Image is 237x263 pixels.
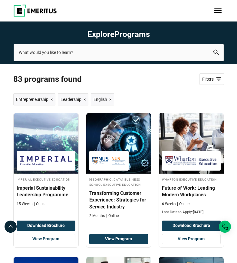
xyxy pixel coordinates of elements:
[199,73,224,85] a: Filters
[94,96,107,103] span: English
[159,113,224,218] a: Leadership Course by Wharton Executive Education - October 16, 2025 Wharton Executive Education W...
[20,154,72,168] img: Imperial Executive Education
[213,49,219,56] button: search
[162,177,221,182] h4: Wharton Executive Education
[17,234,75,244] a: View Program
[17,221,75,231] button: Download Brochure
[89,177,148,187] h4: [GEOGRAPHIC_DATA] Business School Executive Education
[92,154,126,168] img: National University of Singapore Business School Executive Education
[14,29,224,39] h1: Explore
[106,213,119,218] p: Online
[162,185,221,198] h4: Future of Work: Leading Modern Workplaces
[177,201,189,207] p: Online
[165,154,218,168] img: Wharton Executive Education
[14,113,78,174] img: Imperial Sustainability Leadership Programme | Online Sustainability Course
[13,93,55,105] a: Entrepreneurship ×
[34,201,46,207] p: Online
[159,113,224,174] img: Future of Work: Leading Modern Workplaces | Online Leadership Course
[13,74,119,84] span: 83 Programs found
[84,96,86,103] span: ×
[162,210,221,215] p: Last Date to Apply:
[17,177,75,182] h4: Imperial Executive Education
[58,93,88,105] a: Leadership ×
[193,210,203,214] span: [DATE]
[89,213,105,218] p: 2 Months
[91,93,114,105] a: English ×
[114,30,150,39] span: Programs
[89,234,148,244] a: View Program
[16,96,48,103] span: Entrepreneurship
[14,44,224,61] input: search-page
[14,113,78,209] a: Sustainability Course by Imperial Executive Education - Imperial Executive Education Imperial Exe...
[61,96,81,103] span: Leadership
[162,201,176,207] p: 6 Weeks
[86,113,151,221] a: Leadership Course by National University of Singapore Business School Executive Education - Natio...
[162,234,221,244] a: View Program
[214,8,222,13] button: Toggle Menu
[109,96,111,103] span: ×
[89,190,148,210] h4: Transforming Customer Experience: Strategies for Service Industry
[51,96,53,103] span: ×
[17,185,75,198] h4: Imperial Sustainability Leadership Programme
[202,76,221,82] span: Filters
[17,201,32,207] p: 15 Weeks
[213,50,219,56] a: search
[162,221,221,231] button: Download Brochure
[86,113,151,174] img: Transforming Customer Experience: Strategies for Service Industry | Online Leadership Course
